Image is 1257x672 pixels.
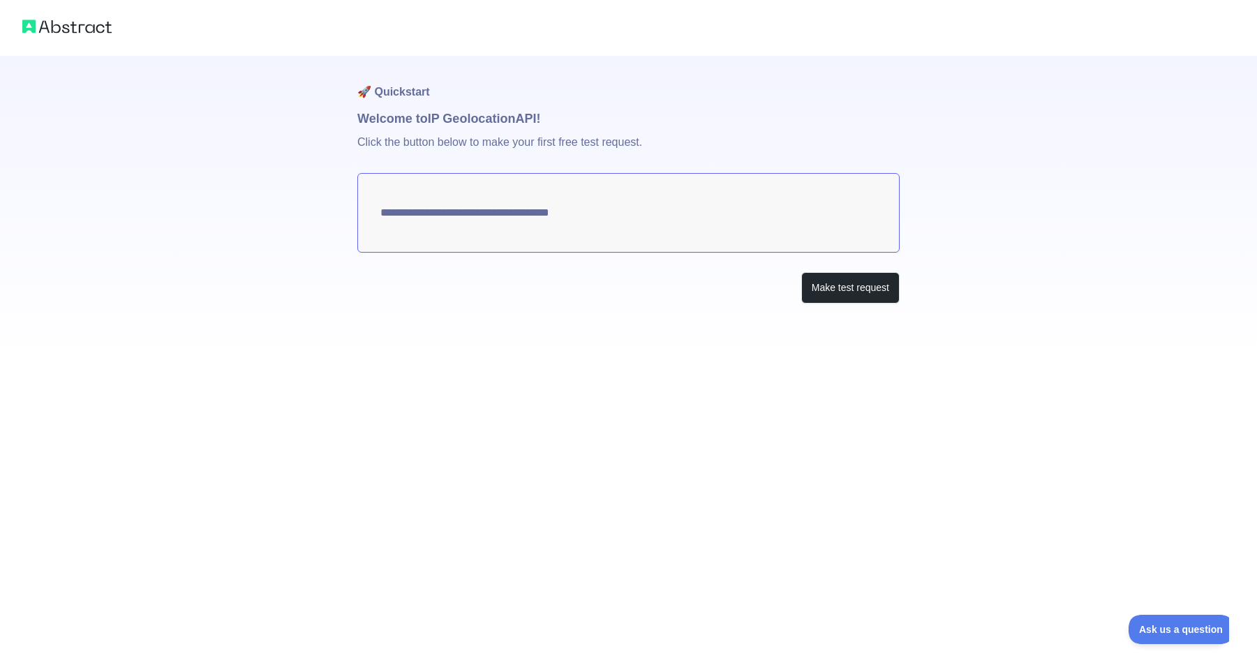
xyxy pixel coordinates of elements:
p: Click the button below to make your first free test request. [357,128,900,173]
h1: 🚀 Quickstart [357,56,900,109]
button: Make test request [801,272,900,304]
h1: Welcome to IP Geolocation API! [357,109,900,128]
iframe: Toggle Customer Support [1129,615,1229,644]
img: Abstract logo [22,17,112,36]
